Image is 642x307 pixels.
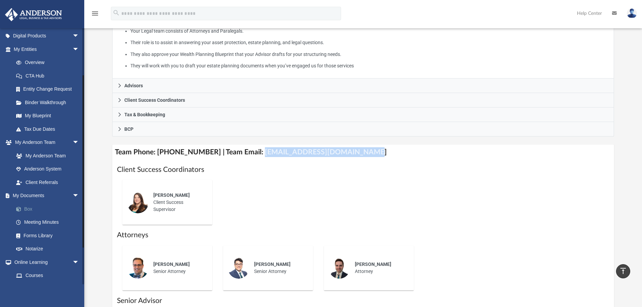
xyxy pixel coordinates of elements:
li: Your Legal team consists of Attorneys and Paralegals. [130,27,609,35]
span: arrow_drop_down [72,29,86,43]
span: arrow_drop_down [72,255,86,269]
a: Meeting Minutes [9,216,89,229]
a: Anderson System [9,162,86,176]
i: vertical_align_top [619,267,627,275]
span: Advisors [124,83,143,88]
span: arrow_drop_down [72,136,86,150]
h4: Team Phone: [PHONE_NUMBER] | Team Email: [EMAIL_ADDRESS][DOMAIN_NAME] [112,145,614,160]
a: Advisors [112,79,614,93]
a: Client Success Coordinators [112,93,614,108]
img: User Pic [627,8,637,18]
span: Tax & Bookkeeping [124,112,165,117]
span: arrow_drop_down [72,189,86,203]
i: search [113,9,120,17]
a: Notarize [9,242,89,256]
div: Senior Attorney [249,256,308,280]
a: My Anderson Teamarrow_drop_down [5,136,86,149]
h1: Attorneys [117,230,610,240]
span: [PERSON_NAME] [153,192,190,198]
a: My Anderson Team [9,149,83,162]
span: BCP [124,127,133,131]
a: Tax Due Dates [9,122,89,136]
a: My Documentsarrow_drop_down [5,189,89,203]
div: Senior Attorney [149,256,208,280]
a: Forms Library [9,229,86,242]
li: Their role is to assist in answering your asset protection, estate planning, and legal questions. [130,38,609,47]
li: They will work with you to draft your estate planning documents when you’ve engaged us for those ... [130,62,609,70]
a: Overview [9,56,89,69]
a: vertical_align_top [616,264,630,278]
a: Binder Walkthrough [9,96,89,109]
img: thumbnail [228,257,249,279]
img: Anderson Advisors Platinum Portal [3,8,64,21]
a: Digital Productsarrow_drop_down [5,29,89,43]
span: [PERSON_NAME] [355,262,391,267]
div: Attorney [350,256,409,280]
span: [PERSON_NAME] [153,262,190,267]
li: They also approve your Wealth Planning Blueprint that your Advisor drafts for your structuring ne... [130,50,609,59]
i: menu [91,9,99,18]
a: Client Referrals [9,176,86,189]
img: thumbnail [329,257,350,279]
div: Attorneys & Paralegals [112,10,614,79]
a: Courses [9,269,86,282]
a: My Entitiesarrow_drop_down [5,42,89,56]
h1: Senior Advisor [117,296,610,306]
a: CTA Hub [9,69,89,83]
img: thumbnail [127,257,149,279]
a: BCP [112,122,614,136]
span: Client Success Coordinators [124,98,185,102]
a: Online Learningarrow_drop_down [5,255,86,269]
span: arrow_drop_down [72,42,86,56]
a: Video Training [9,282,83,296]
span: [PERSON_NAME] [254,262,291,267]
div: Client Success Supervisor [149,187,208,218]
img: thumbnail [127,192,149,213]
p: What My Attorneys & Paralegals Do: [117,15,609,70]
a: Entity Change Request [9,83,89,96]
a: Tax & Bookkeeping [112,108,614,122]
h1: Client Success Coordinators [117,165,610,175]
a: menu [91,13,99,18]
a: Box [9,202,89,216]
a: My Blueprint [9,109,86,123]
